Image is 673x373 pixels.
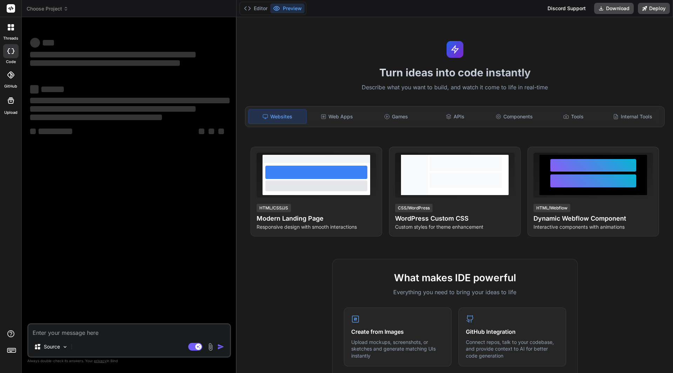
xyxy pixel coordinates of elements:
h4: WordPress Custom CSS [395,214,515,223]
span: ‌ [41,87,64,92]
p: Responsive design with smooth interactions [257,223,376,230]
h1: Turn ideas into code instantly [241,66,669,79]
h4: GitHub Integration [466,327,559,336]
label: code [6,59,16,65]
span: ‌ [30,106,196,112]
img: icon [217,343,224,350]
div: Web Apps [308,109,366,124]
p: Interactive components with animations [533,223,653,230]
span: ‌ [30,129,36,134]
span: ‌ [199,129,204,134]
div: Tools [545,109,603,124]
p: Source [44,343,60,350]
span: ‌ [30,60,180,66]
span: ‌ [30,52,196,57]
span: ‌ [43,40,54,46]
span: ‌ [30,115,162,120]
button: Download [594,3,634,14]
span: Choose Project [27,5,68,12]
p: Upload mockups, screenshots, or sketches and generate matching UIs instantly [351,339,444,359]
p: Describe what you want to build, and watch it come to life in real-time [241,83,669,92]
label: Upload [4,110,18,116]
span: privacy [94,359,107,363]
div: HTML/Webflow [533,204,570,212]
h4: Create from Images [351,327,444,336]
img: attachment [206,343,215,351]
div: APIs [426,109,484,124]
span: ‌ [30,38,40,48]
h2: What makes IDE powerful [344,270,566,285]
label: GitHub [4,83,17,89]
div: HTML/CSS/JS [257,204,291,212]
span: ‌ [209,129,214,134]
div: Games [367,109,425,124]
label: threads [3,35,18,41]
span: ‌ [218,129,224,134]
button: Deploy [638,3,670,14]
div: Websites [248,109,307,124]
div: Discord Support [543,3,590,14]
span: ‌ [39,129,72,134]
div: Internal Tools [604,109,661,124]
img: Pick Models [62,344,68,350]
p: Always double-check its answers. Your in Bind [27,358,231,364]
span: ‌ [30,98,230,103]
p: Connect repos, talk to your codebase, and provide context to AI for better code generation [466,339,559,359]
button: Editor [241,4,270,13]
p: Everything you need to bring your ideas to life [344,288,566,296]
p: Custom styles for theme enhancement [395,223,515,230]
h4: Modern Landing Page [257,214,376,223]
h4: Dynamic Webflow Component [533,214,653,223]
div: CSS/WordPress [395,204,433,212]
button: Preview [270,4,305,13]
div: Components [485,109,543,124]
span: ‌ [30,85,39,94]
